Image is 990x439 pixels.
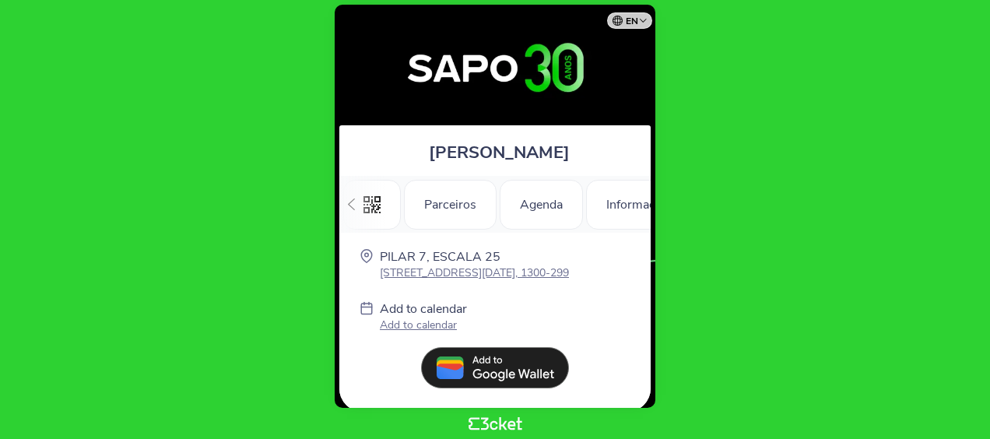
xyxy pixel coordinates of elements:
a: Parceiros [404,195,497,212]
p: [STREET_ADDRESS][DATE], 1300-299 [380,265,569,280]
img: en_add_to_google_wallet.5c177d4c.svg [421,347,569,388]
div: Parceiros [404,180,497,230]
span: [PERSON_NAME] [429,141,570,164]
p: Add to calendar [380,318,467,332]
a: PILAR 7, ESCALA 25 [STREET_ADDRESS][DATE], 1300-299 [380,248,569,280]
a: Informações Adicionais [586,195,757,212]
p: Add to calendar [380,300,467,318]
a: Agenda [500,195,583,212]
a: Add to calendar Add to calendar [380,300,467,335]
div: Informações Adicionais [586,180,757,230]
div: Agenda [500,180,583,230]
img: 30º Aniversário SAPO [349,20,641,118]
p: PILAR 7, ESCALA 25 [380,248,569,265]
